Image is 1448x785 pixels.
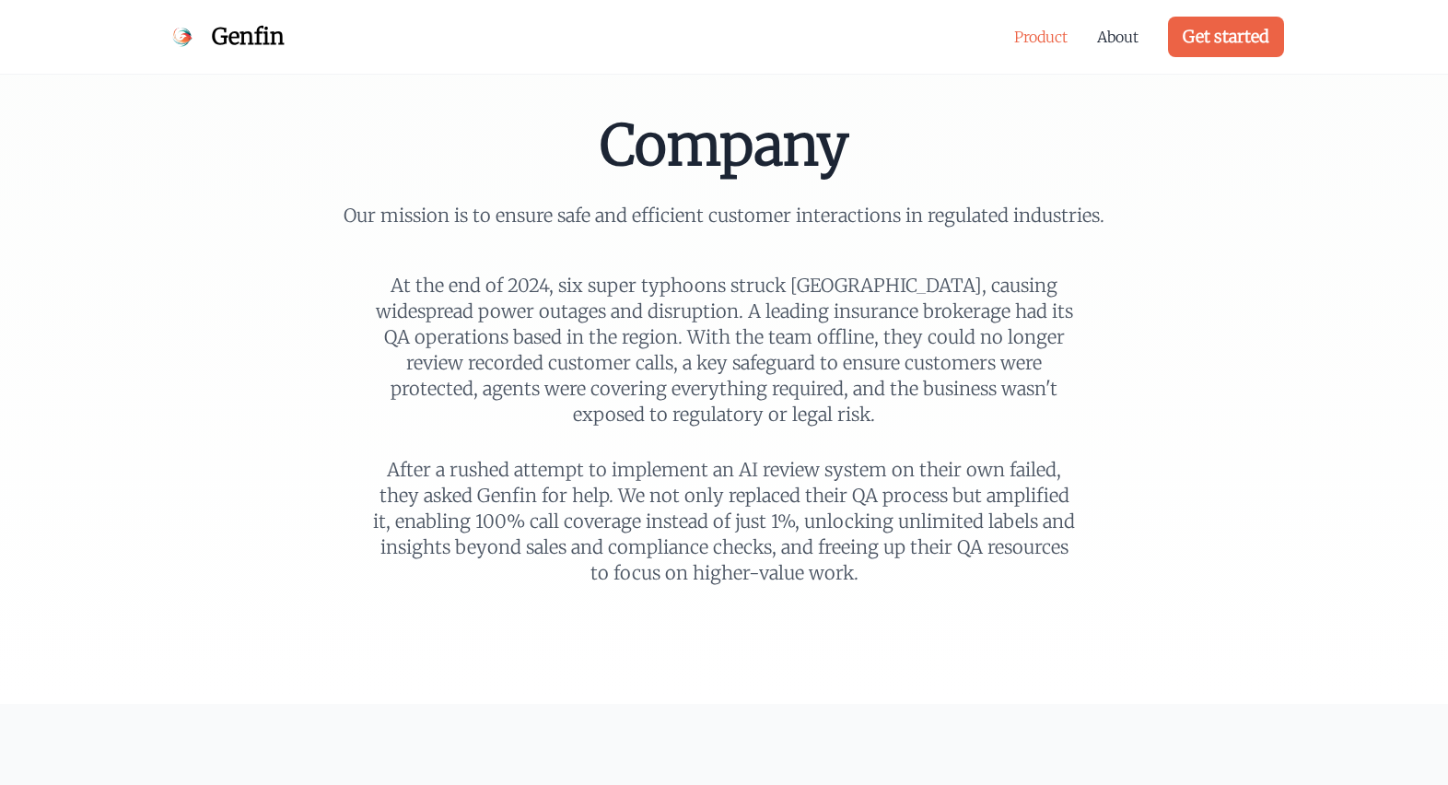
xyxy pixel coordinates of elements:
img: Genfin Logo [164,18,201,55]
p: At the end of 2024, six super typhoons struck [GEOGRAPHIC_DATA], causing widespread power outages... [370,273,1078,428]
h1: Company [326,118,1122,173]
span: Genfin [212,22,285,52]
p: After a rushed attempt to implement an AI review system on their own failed, they asked Genfin fo... [370,457,1078,586]
a: About [1097,26,1139,48]
a: Get started [1168,17,1284,57]
a: Genfin [164,18,285,55]
a: Product [1014,26,1068,48]
p: Our mission is to ensure safe and efficient customer interactions in regulated industries. [326,203,1122,228]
